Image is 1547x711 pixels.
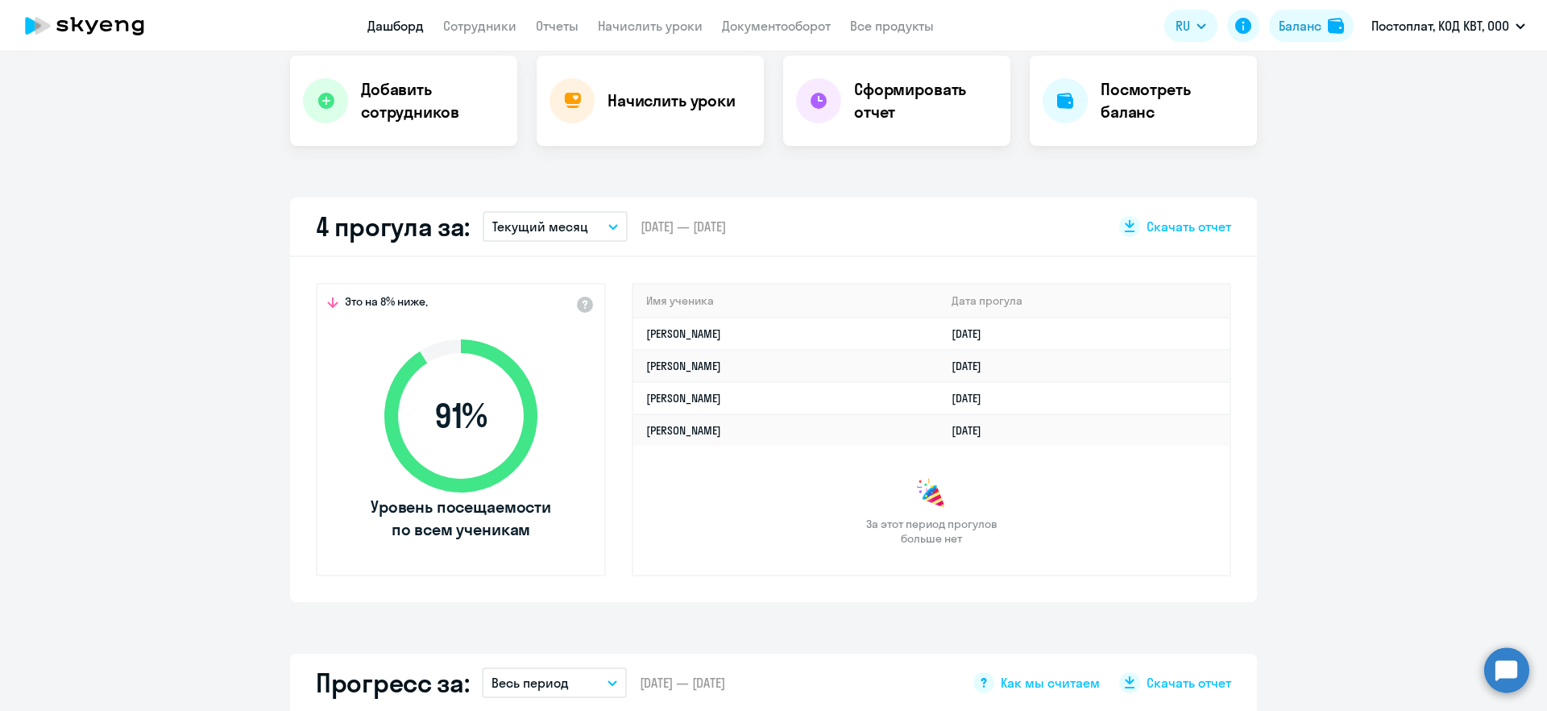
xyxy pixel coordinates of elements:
h2: 4 прогула за: [316,210,470,243]
h4: Сформировать отчет [854,78,997,123]
h4: Посмотреть баланс [1101,78,1244,123]
span: Уровень посещаемости по всем ученикам [368,496,554,541]
span: [DATE] — [DATE] [641,218,726,235]
a: Все продукты [850,18,934,34]
img: balance [1328,18,1344,34]
img: congrats [915,478,948,510]
h2: Прогресс за: [316,667,469,699]
h4: Начислить уроки [608,89,736,112]
a: Начислить уроки [598,18,703,34]
button: Текущий месяц [483,211,628,242]
p: Текущий месяц [492,217,588,236]
a: Документооборот [722,18,831,34]
th: Имя ученика [633,285,939,318]
span: 91 % [368,397,554,435]
a: [PERSON_NAME] [646,326,721,341]
a: [PERSON_NAME] [646,423,721,438]
span: [DATE] — [DATE] [640,674,725,692]
span: Это на 8% ниже, [345,294,428,314]
button: Весь период [482,667,627,698]
div: Баланс [1279,16,1321,35]
p: Весь период [491,673,569,692]
a: [PERSON_NAME] [646,359,721,373]
a: Дашборд [367,18,424,34]
a: [DATE] [952,359,994,373]
a: Сотрудники [443,18,516,34]
h4: Добавить сотрудников [361,78,504,123]
a: [DATE] [952,391,994,405]
button: Постоплат, КОД КВТ, ООО [1363,6,1533,45]
a: [PERSON_NAME] [646,391,721,405]
a: Отчеты [536,18,579,34]
button: RU [1164,10,1217,42]
a: [DATE] [952,326,994,341]
span: Как мы считаем [1001,674,1100,692]
span: RU [1176,16,1190,35]
a: [DATE] [952,423,994,438]
button: Балансbalance [1269,10,1354,42]
span: За этот период прогулов больше нет [864,517,999,546]
span: Скачать отчет [1147,674,1231,692]
span: Скачать отчет [1147,218,1231,235]
p: Постоплат, КОД КВТ, ООО [1371,16,1509,35]
th: Дата прогула [939,285,1230,318]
